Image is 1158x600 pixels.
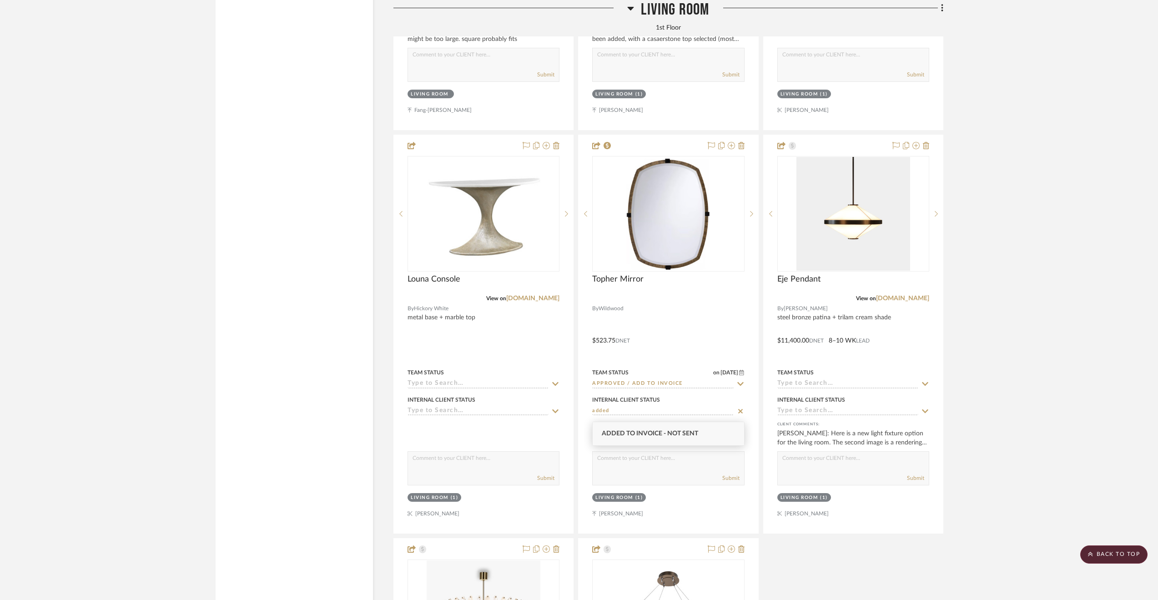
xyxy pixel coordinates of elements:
[414,304,448,313] span: Hickory White
[592,407,733,416] input: Type to Search…
[595,494,633,501] div: Living Room
[1080,545,1148,564] scroll-to-top-button: BACK TO TOP
[451,494,458,501] div: (1)
[408,407,549,416] input: Type to Search…
[506,295,559,302] a: [DOMAIN_NAME]
[907,474,924,482] button: Submit
[592,380,733,388] input: Type to Search…
[411,91,448,98] div: Living Room
[635,91,643,98] div: (1)
[777,407,918,416] input: Type to Search…
[408,396,475,404] div: Internal Client Status
[777,380,918,388] input: Type to Search…
[408,380,549,388] input: Type to Search…
[592,304,599,313] span: By
[784,304,828,313] span: [PERSON_NAME]
[777,396,845,404] div: Internal Client Status
[856,296,876,301] span: View on
[780,91,818,98] div: Living Room
[876,295,929,302] a: [DOMAIN_NAME]
[393,23,943,33] div: 1st Floor
[592,368,629,377] div: Team Status
[592,274,644,284] span: Topher Mirror
[722,71,740,79] button: Submit
[599,304,624,313] span: Wildwood
[722,474,740,482] button: Submit
[820,494,828,501] div: (1)
[907,71,924,79] button: Submit
[777,274,821,284] span: Eje Pendant
[592,396,660,404] div: Internal Client Status
[408,274,460,284] span: Louna Console
[780,494,818,501] div: Living Room
[595,91,633,98] div: Living Room
[777,304,784,313] span: By
[408,368,444,377] div: Team Status
[796,157,910,271] img: Eje Pendant
[537,71,554,79] button: Submit
[820,91,828,98] div: (1)
[593,156,744,271] div: 0
[720,369,739,376] span: [DATE]
[486,296,506,301] span: View on
[713,370,720,375] span: on
[602,430,698,437] span: Added to Invoice - Not Sent
[408,304,414,313] span: By
[635,494,643,501] div: (1)
[414,157,553,271] img: Louna Console
[537,474,554,482] button: Submit
[411,494,448,501] div: Living Room
[777,429,929,447] div: [PERSON_NAME]: Here is a new light fixture option for the living room. The second image is a rend...
[625,157,711,271] img: Topher Mirror
[777,368,814,377] div: Team Status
